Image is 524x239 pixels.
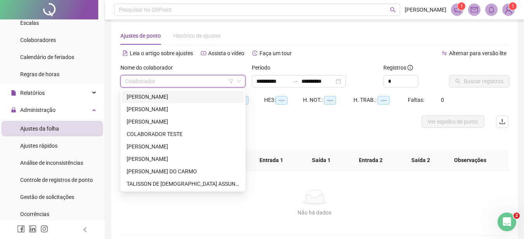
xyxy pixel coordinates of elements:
[127,130,239,138] div: COLABORADOR TESTE
[296,150,346,171] th: Saída 1
[122,51,128,56] span: file-text
[11,90,16,96] span: file
[292,78,298,84] span: to
[512,3,514,9] span: 1
[120,33,161,39] span: Ajustes de ponto
[514,213,520,219] span: 2
[460,3,463,9] span: 1
[396,150,446,171] th: Saída 2
[303,96,353,105] div: H. NOT.:
[259,50,292,56] span: Faça um tour
[17,225,25,233] span: facebook
[237,79,241,84] span: down
[11,107,16,113] span: lock
[408,97,425,103] span: Faltas:
[29,225,37,233] span: linkedin
[292,78,298,84] span: swap-right
[20,90,45,96] span: Relatórios
[247,150,296,171] th: Entrada 1
[353,96,408,105] div: H. TRAB.:
[445,156,496,164] span: Observações
[208,50,244,56] span: Assista o vídeo
[405,5,446,14] span: [PERSON_NAME]
[82,227,88,232] span: left
[122,128,244,140] div: COLABORADOR TESTE
[127,117,239,126] div: [PERSON_NAME]
[383,63,413,72] span: Registros
[122,115,244,128] div: BEATRIZ BARROS DA SILVA
[122,91,244,103] div: ANA CAROLINA DE OLIVEIRA PEDRA
[264,96,303,105] div: HE 3:
[442,51,447,56] span: swap
[20,107,56,113] span: Administração
[503,4,514,16] img: 83525
[458,2,465,10] sup: 1
[122,165,244,178] div: RODRIGO PASSOS SANTOS DO CARMO
[499,119,505,125] span: upload
[498,213,516,231] iframe: Intercom live chat
[449,75,510,87] button: Buscar registros
[449,50,507,56] span: Alternar para versão lite
[120,63,178,72] label: Nome do colaborador
[378,96,390,105] span: --:--
[20,194,74,200] span: Gestão de solicitações
[390,7,396,13] span: search
[471,6,478,13] span: mail
[20,211,49,217] span: Ocorrências
[20,177,93,183] span: Controle de registros de ponto
[127,105,239,113] div: [PERSON_NAME]
[127,167,239,176] div: [PERSON_NAME] DO CARMO
[439,150,502,171] th: Observações
[20,160,83,166] span: Análise de inconsistências
[130,50,193,56] span: Leia o artigo sobre ajustes
[488,6,495,13] span: bell
[173,33,221,39] span: Histórico de ajustes
[127,142,239,151] div: [PERSON_NAME]
[20,71,59,77] span: Regras de horas
[509,2,517,10] sup: Atualize o seu contato no menu Meus Dados
[127,92,239,101] div: [PERSON_NAME]
[20,37,56,43] span: Colaboradores
[275,96,287,105] span: --:--
[40,225,48,233] span: instagram
[252,51,258,56] span: history
[324,96,336,105] span: --:--
[20,54,74,60] span: Calendário de feriados
[407,65,413,70] span: info-circle
[421,115,484,128] button: Ver espelho de ponto
[122,153,244,165] div: MOISES SILVA DE OLIVEIRA LEAL
[130,208,499,217] div: Não há dados
[441,97,444,103] span: 0
[20,126,59,132] span: Ajustes da folha
[346,150,396,171] th: Entrada 2
[252,63,275,72] label: Período
[127,180,239,188] div: TALISSON DE [DEMOGRAPHIC_DATA] ASSUNÇÃO
[20,143,57,149] span: Ajustes rápidos
[127,155,239,163] div: [PERSON_NAME]
[454,6,461,13] span: notification
[20,20,39,26] span: Escalas
[122,178,244,190] div: TALISSON DE JESUS ASSUNÇÃO
[229,79,233,84] span: filter
[201,51,206,56] span: youtube
[122,103,244,115] div: ARIELE SANTOS SOUZA
[122,140,244,153] div: MARIA EDUARDA CERQUERA BOMFIM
